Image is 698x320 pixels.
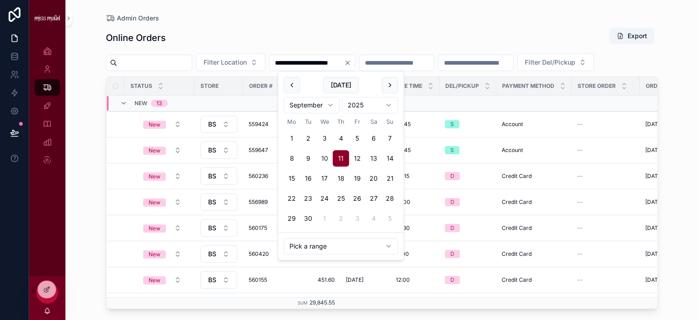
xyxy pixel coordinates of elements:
[502,121,566,128] a: Account
[396,147,434,154] a: 08:45
[249,276,287,284] a: 560155
[577,276,583,284] span: --
[316,210,333,227] button: Wednesday, 1 October 2025
[502,276,566,284] a: Credit Card
[208,198,216,207] span: BS
[396,82,422,90] span: Due Time
[445,276,491,284] a: D
[208,146,216,155] span: BS
[135,100,147,107] span: New
[645,224,684,232] span: [DATE] 2:10 pm
[577,250,634,258] a: --
[200,193,237,211] button: Select Button
[149,276,160,284] div: New
[200,82,219,90] span: Store
[300,117,316,127] th: Tuesday
[249,198,287,206] a: 556989
[300,150,316,167] button: Tuesday, 9 September 2025
[450,120,454,128] div: S
[249,224,287,232] a: 560175
[333,130,349,147] button: Thursday, 4 September 2025
[284,130,300,147] button: Monday, 1 September 2025
[502,173,532,180] span: Credit Card
[298,276,335,284] span: 451.60
[365,150,382,167] button: Saturday, 13 September 2025
[149,147,160,155] div: New
[208,223,216,233] span: BS
[396,276,434,284] a: 12:00
[344,59,355,66] button: Clear
[284,117,398,227] table: September 2025
[365,117,382,127] th: Saturday
[502,276,532,284] span: Credit Card
[445,120,491,128] a: S
[577,147,634,154] a: --
[450,146,454,154] div: S
[136,168,189,184] button: Select Button
[445,146,491,154] a: S
[646,82,688,90] span: Order Placed
[349,117,365,127] th: Friday
[577,224,634,232] a: --
[349,190,365,207] button: Friday, 26 September 2025
[333,190,349,207] button: Thursday, 25 September 2025
[577,250,583,258] span: --
[445,224,491,232] a: D
[396,198,434,206] a: 10:00
[200,245,237,263] button: Select Button
[135,219,189,237] a: Select Button
[200,142,237,159] button: Select Button
[349,130,365,147] button: Friday, 5 September 2025
[200,245,238,263] a: Select Button
[577,198,583,206] span: --
[323,77,359,93] button: [DATE]
[502,173,566,180] a: Credit Card
[645,121,688,128] span: [DATE] 12:47 pm
[249,82,273,90] span: Order #
[517,54,594,71] button: Select Button
[382,130,398,147] button: Sunday, 7 September 2025
[300,130,316,147] button: Tuesday, 2 September 2025
[300,190,316,207] button: Tuesday, 23 September 2025
[333,170,349,187] button: Thursday, 18 September 2025
[149,121,160,129] div: New
[149,198,160,207] div: New
[645,276,684,284] span: [DATE] 1:25 pm
[502,198,532,206] span: Credit Card
[136,246,189,262] button: Select Button
[196,54,265,71] button: Select Button
[284,117,300,127] th: Monday
[316,150,333,167] button: Today, Wednesday, 10 September 2025
[346,276,364,284] span: [DATE]
[450,198,454,206] div: D
[333,150,349,167] button: Thursday, 11 September 2025, selected
[316,170,333,187] button: Wednesday, 17 September 2025
[29,36,65,180] div: scrollable content
[333,210,349,227] button: Thursday, 2 October 2025
[349,210,365,227] button: Friday, 3 October 2025
[577,198,634,206] a: --
[149,173,160,181] div: New
[149,224,160,233] div: New
[396,276,410,284] span: 12:00
[204,58,247,67] span: Filter Location
[645,147,684,154] span: [DATE] 1:27 pm
[316,117,333,127] th: Wednesday
[609,28,654,44] button: Export
[284,190,300,207] button: Monday, 22 September 2025
[136,194,189,210] button: Select Button
[577,276,634,284] a: --
[200,219,238,237] a: Select Button
[382,150,398,167] button: Sunday, 14 September 2025
[208,120,216,129] span: BS
[156,100,162,107] div: 13
[249,250,287,258] a: 560420
[316,190,333,207] button: Wednesday, 24 September 2025
[200,116,237,133] button: Select Button
[200,219,237,237] button: Select Button
[149,250,160,259] div: New
[577,224,583,232] span: --
[365,190,382,207] button: Saturday, 27 September 2025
